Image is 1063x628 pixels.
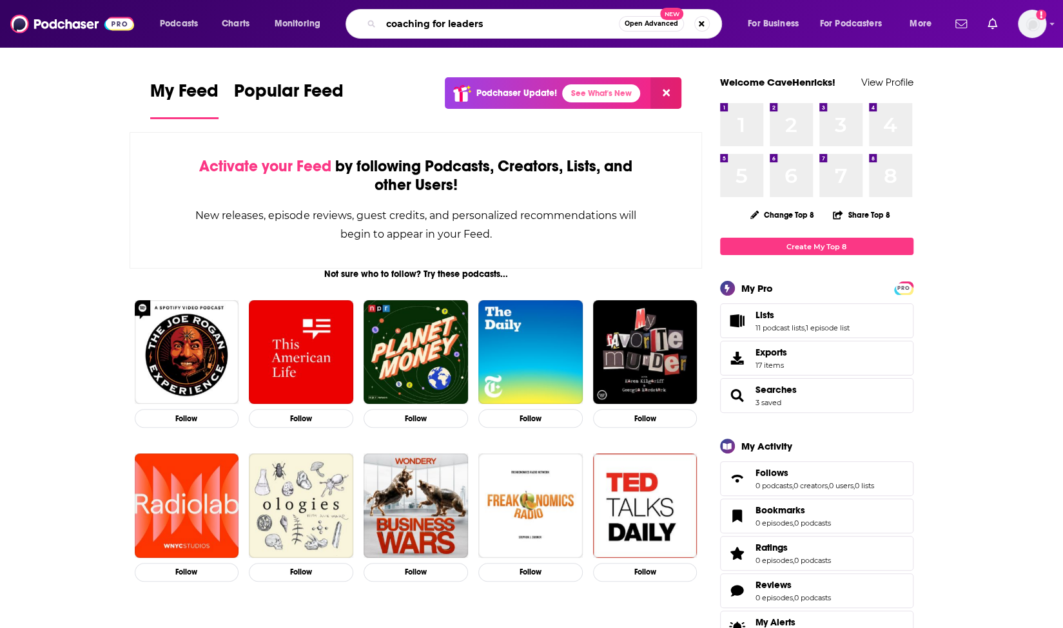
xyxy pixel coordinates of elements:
[756,579,831,591] a: Reviews
[720,573,913,608] span: Reviews
[10,12,134,36] a: Podchaser - Follow, Share and Rate Podcasts
[793,593,794,602] span: ,
[756,616,795,628] span: My Alerts
[896,283,912,292] a: PRO
[806,323,850,332] a: 1 episode list
[756,556,793,565] a: 0 episodes
[725,544,750,562] a: Ratings
[792,481,794,490] span: ,
[725,349,750,367] span: Exports
[625,21,678,27] span: Open Advanced
[720,303,913,338] span: Lists
[1018,10,1046,38] img: User Profile
[593,453,697,558] img: TED Talks Daily
[364,409,468,428] button: Follow
[756,504,805,516] span: Bookmarks
[756,361,787,370] span: 17 items
[1018,10,1046,38] button: Show profile menu
[725,386,750,404] a: Searches
[793,519,794,528] span: ,
[478,409,583,428] button: Follow
[593,300,697,404] img: My Favorite Murder with Karen Kilgariff and Georgia Hardstark
[213,14,257,34] a: Charts
[950,13,972,35] a: Show notifications dropdown
[982,13,1002,35] a: Show notifications dropdown
[381,14,619,34] input: Search podcasts, credits, & more...
[756,398,781,407] a: 3 saved
[720,76,835,88] a: Welcome CaveHenricks!
[593,563,697,582] button: Follow
[794,519,831,528] a: 0 podcasts
[756,481,792,490] a: 0 podcasts
[195,206,638,243] div: New releases, episode reviews, guest credits, and personalized recommendations will begin to appe...
[720,378,913,413] span: Searches
[358,9,734,39] div: Search podcasts, credits, & more...
[150,80,219,119] a: My Feed
[562,84,640,102] a: See What's New
[756,519,793,528] a: 0 episodes
[720,341,913,376] a: Exports
[756,579,792,591] span: Reviews
[249,300,353,404] img: This American Life
[135,300,239,404] img: The Joe Rogan Experience
[135,409,239,428] button: Follow
[741,440,792,452] div: My Activity
[756,384,797,395] a: Searches
[756,347,787,358] span: Exports
[855,481,874,490] a: 0 lists
[234,80,344,119] a: Popular Feed
[249,453,353,558] img: Ologies with Alie Ward
[150,80,219,109] span: My Feed
[725,470,750,488] a: Follows
[794,593,831,602] a: 0 podcasts
[756,504,831,516] a: Bookmarks
[660,8,683,20] span: New
[1036,10,1046,20] svg: Add a profile image
[832,202,890,227] button: Share Top 8
[249,563,353,582] button: Follow
[725,312,750,330] a: Lists
[476,88,557,99] p: Podchaser Update!
[135,563,239,582] button: Follow
[828,481,829,490] span: ,
[756,542,831,553] a: Ratings
[739,14,815,34] button: open menu
[130,269,703,280] div: Not sure who to follow? Try these podcasts...
[748,15,799,33] span: For Business
[478,300,583,404] a: The Daily
[364,453,468,558] img: Business Wars
[195,157,638,195] div: by following Podcasts, Creators, Lists, and other Users!
[829,481,853,490] a: 0 users
[364,563,468,582] button: Follow
[619,16,684,32] button: Open AdvancedNew
[901,14,948,34] button: open menu
[794,481,828,490] a: 0 creators
[275,15,320,33] span: Monitoring
[1018,10,1046,38] span: Logged in as CaveHenricks
[160,15,198,33] span: Podcasts
[853,481,855,490] span: ,
[725,507,750,525] a: Bookmarks
[199,157,331,176] span: Activate your Feed
[478,453,583,558] img: Freakonomics Radio
[720,238,913,255] a: Create My Top 8
[896,283,912,293] span: PRO
[151,14,215,34] button: open menu
[756,593,793,602] a: 0 episodes
[756,467,874,479] a: Follows
[910,15,931,33] span: More
[135,453,239,558] img: Radiolab
[725,582,750,600] a: Reviews
[720,536,913,571] span: Ratings
[364,300,468,404] img: Planet Money
[756,323,805,332] a: 11 podcast lists
[741,282,773,294] div: My Pro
